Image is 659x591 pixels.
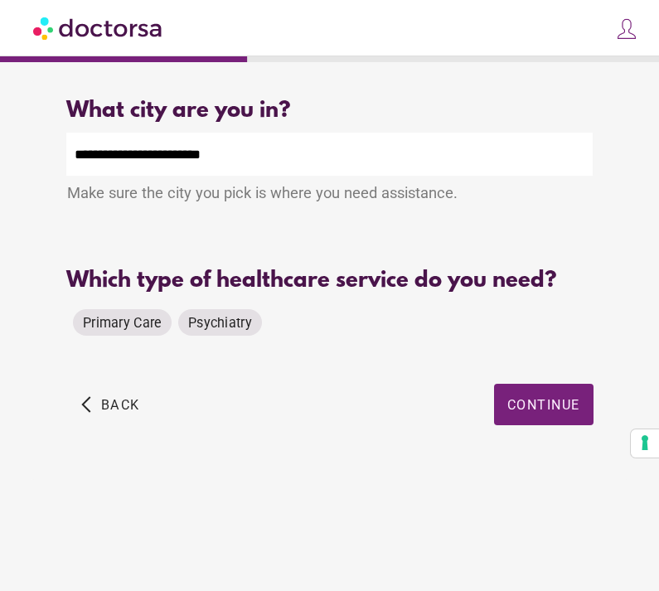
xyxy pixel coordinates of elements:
[188,315,252,331] span: Psychiatry
[83,315,162,331] span: Primary Care
[66,269,593,294] div: Which type of healthcare service do you need?
[33,9,164,46] img: Doctorsa.com
[66,176,593,214] div: Make sure the city you pick is where you need assistance.
[494,384,594,425] button: Continue
[507,397,580,413] span: Continue
[101,397,140,413] span: Back
[631,429,659,458] button: Your consent preferences for tracking technologies
[75,384,147,425] button: arrow_back_ios Back
[66,99,593,124] div: What city are you in?
[615,17,638,41] img: icons8-customer-100.png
